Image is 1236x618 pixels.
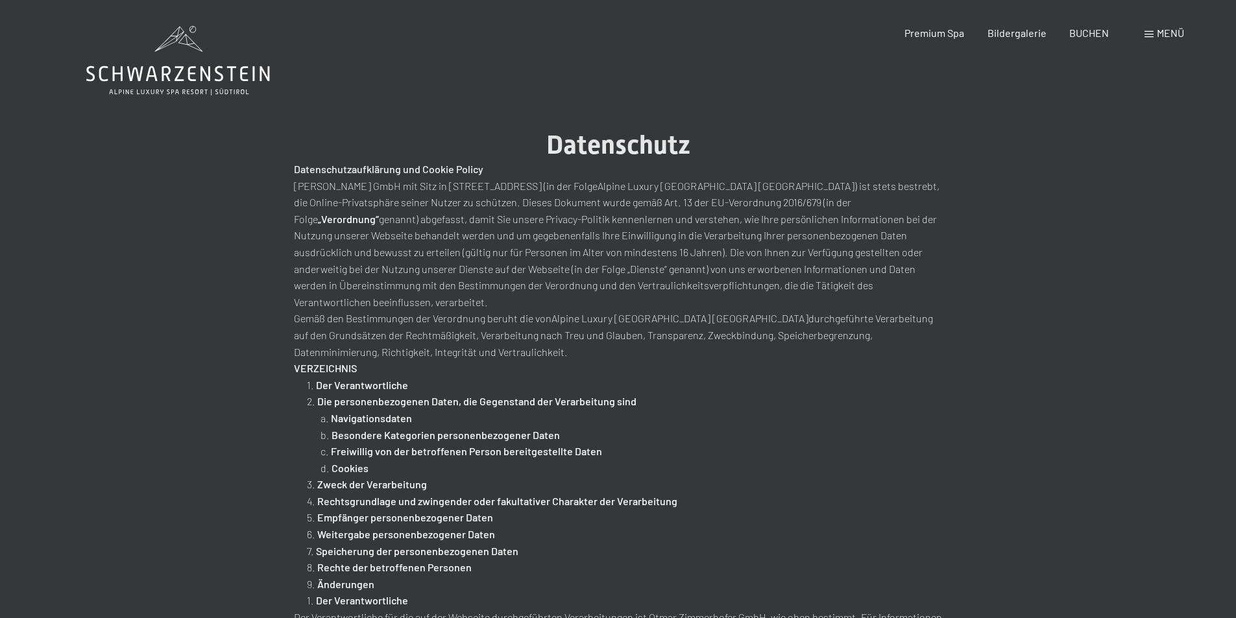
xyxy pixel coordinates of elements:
span: Der Verantwortliche [316,594,408,606]
span: Freiwillig von der betroffenen Person bereitgestellte Daten [331,445,602,457]
b: „Verordnung“ [318,213,379,225]
span: Änderungen [317,578,374,590]
p: [PERSON_NAME] GmbH mit Sitz in [STREET_ADDRESS] (in der Folge ) ist stets bestrebt, die Online-Pr... [294,178,943,311]
span: Datenschutzaufklärung und Cookie Policy [294,163,483,175]
span: Cookies [332,462,369,474]
span: Der Verantwortliche [316,379,408,391]
a: Bildergalerie [988,27,1047,39]
span: Besondere Kategorien personenbezogener Daten [332,429,560,441]
p: Gemäß den Bestimmungen der Verordnung beruht die von durchgeführte Verarbeitung auf den Grundsätz... [294,310,943,360]
span: Datenschutz [546,130,690,160]
span: VERZEICHNIS [294,362,357,374]
span: Rechte der betroffenen Personen [317,561,472,573]
span: Weitergabe personenbezogener Daten [317,528,495,540]
span: Alpine Luxury [GEOGRAPHIC_DATA] [GEOGRAPHIC_DATA] [551,312,808,324]
span: Die personenbezogenen Daten, die Gegenstand der Verarbeitung sind [317,395,636,407]
span: Rechtsgrundlage und zwingender oder fakultativer Charakter der Verarbeitung [317,495,677,507]
span: Navigationsdaten [331,412,412,424]
span: Speicherung der personenbezogenen Daten [316,545,518,557]
span: Zweck der Verarbeitung [317,478,427,490]
span: Menü [1157,27,1184,39]
span: Alpine Luxury [GEOGRAPHIC_DATA] [GEOGRAPHIC_DATA] [598,180,854,192]
span: Empfänger personenbezogener Daten [317,511,493,523]
a: Premium Spa [904,27,964,39]
a: BUCHEN [1069,27,1109,39]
